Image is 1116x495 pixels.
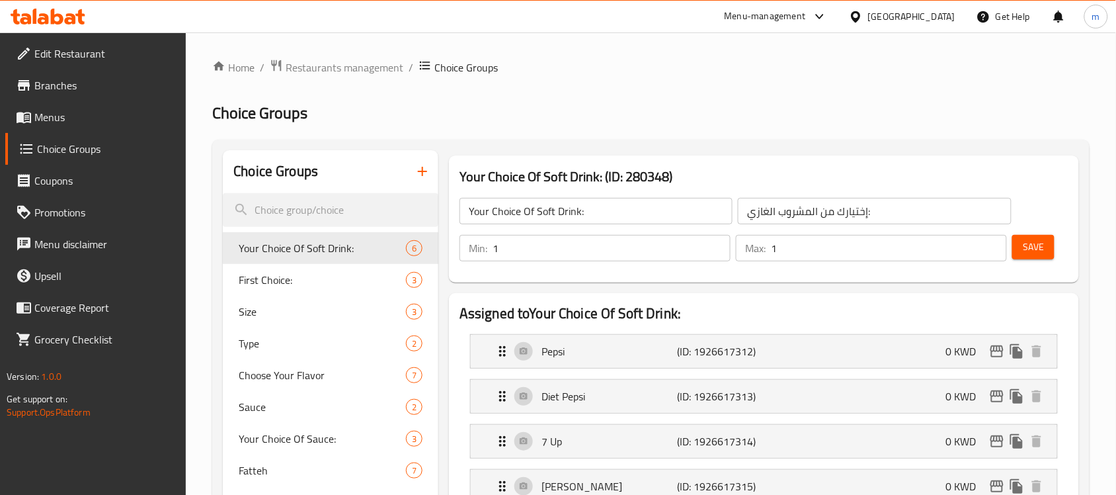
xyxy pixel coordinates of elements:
[407,306,422,318] span: 3
[946,478,987,494] p: 0 KWD
[459,419,1068,464] li: Expand
[406,240,422,256] div: Choices
[7,404,91,421] a: Support.OpsPlatform
[34,77,176,93] span: Branches
[459,374,1068,419] li: Expand
[223,328,438,359] div: Type2
[459,329,1068,374] li: Expand
[406,431,422,447] div: Choices
[541,343,677,359] p: Pepsi
[407,242,422,255] span: 6
[34,204,176,220] span: Promotions
[239,367,406,383] span: Choose Your Flavor
[239,431,406,447] span: Your Choice Of Sauce:
[868,9,955,24] div: [GEOGRAPHIC_DATA]
[677,478,768,494] p: (ID: 1926617315)
[459,304,1068,324] h2: Assigned to Your Choice Of Soft Drink:
[407,274,422,287] span: 3
[471,425,1057,458] div: Expand
[34,46,176,62] span: Edit Restaurant
[541,433,677,449] p: 7 Up
[407,401,422,414] span: 2
[7,368,39,385] span: Version:
[239,399,406,415] span: Sauce
[406,336,422,351] div: Choices
[1027,341,1047,361] button: delete
[223,391,438,423] div: Sauce2
[1027,431,1047,451] button: delete
[223,455,438,486] div: Fatteh7
[725,9,806,24] div: Menu-management
[406,272,422,288] div: Choices
[946,388,987,404] p: 0 KWD
[987,341,1007,361] button: edit
[5,324,186,355] a: Grocery Checklist
[223,193,438,227] input: search
[407,433,422,445] span: 3
[1023,239,1044,255] span: Save
[987,431,1007,451] button: edit
[946,433,987,449] p: 0 KWD
[34,236,176,252] span: Menu disclaimer
[5,38,186,69] a: Edit Restaurant
[677,343,768,359] p: (ID: 1926617312)
[239,463,406,478] span: Fatteh
[5,165,186,197] a: Coupons
[239,304,406,320] span: Size
[987,386,1007,406] button: edit
[34,268,176,284] span: Upsell
[286,60,403,75] span: Restaurants management
[212,98,307,128] span: Choice Groups
[407,337,422,350] span: 2
[406,304,422,320] div: Choices
[239,272,406,288] span: First Choice:
[239,240,406,256] span: Your Choice Of Soft Drink:
[212,60,255,75] a: Home
[434,60,498,75] span: Choice Groups
[407,465,422,477] span: 7
[1092,9,1100,24] span: m
[677,433,768,449] p: (ID: 1926617314)
[5,228,186,260] a: Menu disclaimer
[1007,431,1027,451] button: duplicate
[223,296,438,328] div: Size3
[223,423,438,455] div: Your Choice Of Sauce:3
[1012,235,1055,259] button: Save
[1007,386,1027,406] button: duplicate
[34,173,176,189] span: Coupons
[459,166,1068,187] h3: Your Choice Of Soft Drink: (ID: 280348)
[223,359,438,391] div: Choose Your Flavor7
[745,240,766,256] p: Max:
[471,380,1057,413] div: Expand
[406,367,422,383] div: Choices
[677,388,768,404] p: (ID: 1926617313)
[270,59,403,76] a: Restaurants management
[407,369,422,382] span: 7
[5,197,186,228] a: Promotions
[34,109,176,125] span: Menus
[5,133,186,165] a: Choice Groups
[409,60,413,75] li: /
[41,368,61,385] span: 1.0.0
[541,388,677,404] p: Diet Pepsi
[212,59,1090,76] nav: breadcrumb
[233,161,318,181] h2: Choice Groups
[406,463,422,478] div: Choices
[5,260,186,292] a: Upsell
[5,101,186,133] a: Menus
[260,60,264,75] li: /
[223,264,438,296] div: First Choice:3
[37,141,176,157] span: Choice Groups
[223,232,438,264] div: Your Choice Of Soft Drink:6
[469,240,487,256] p: Min:
[239,336,406,351] span: Type
[1027,386,1047,406] button: delete
[406,399,422,415] div: Choices
[471,335,1057,368] div: Expand
[7,390,67,408] span: Get support on:
[5,292,186,324] a: Coverage Report
[5,69,186,101] a: Branches
[34,300,176,316] span: Coverage Report
[1007,341,1027,361] button: duplicate
[946,343,987,359] p: 0 KWD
